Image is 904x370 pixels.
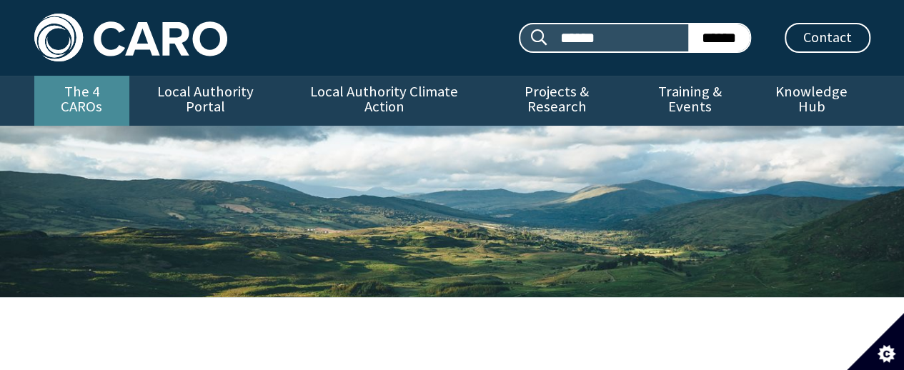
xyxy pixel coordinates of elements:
a: Knowledge Hub [752,76,870,126]
a: Projects & Research [486,76,627,126]
a: Local Authority Climate Action [282,76,486,126]
button: Set cookie preferences [847,313,904,370]
a: Local Authority Portal [129,76,282,126]
img: Caro logo [34,14,227,61]
a: Training & Events [627,76,752,126]
a: Contact [785,23,870,53]
a: The 4 CAROs [34,76,129,126]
